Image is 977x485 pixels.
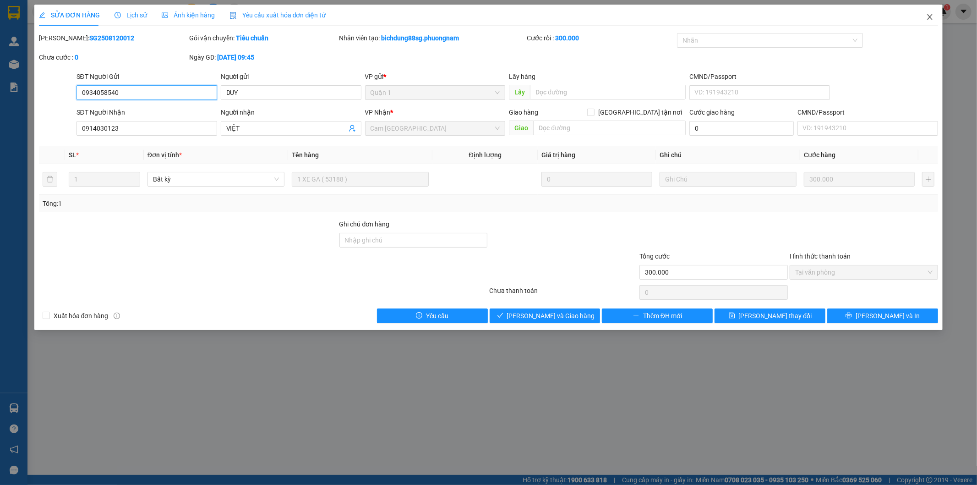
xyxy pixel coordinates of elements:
input: Ghi Chú [660,172,797,187]
button: printer[PERSON_NAME] và In [827,309,938,323]
button: check[PERSON_NAME] và Giao hàng [490,309,600,323]
span: Giá trị hàng [541,151,575,159]
b: SG2508120012 [89,34,134,42]
div: CMND/Passport [797,107,938,117]
span: exclamation-circle [416,312,422,320]
span: plus [633,312,639,320]
span: close [926,13,933,21]
span: SL [69,151,76,159]
span: Tên hàng [292,151,319,159]
span: Giao hàng [509,109,538,116]
span: Định lượng [469,151,502,159]
input: 0 [804,172,915,187]
button: plusThêm ĐH mới [602,309,713,323]
div: Nhân viên tạo: [339,33,525,43]
input: 0 [541,172,652,187]
span: Yêu cầu xuất hóa đơn điện tử [229,11,326,19]
div: Người gửi [221,72,361,82]
label: Hình thức thanh toán [790,253,851,260]
span: Giao [509,121,533,135]
b: 300.000 [555,34,579,42]
span: Yêu cầu [426,311,448,321]
span: printer [846,312,852,320]
div: Chưa thanh toán [489,286,639,302]
span: picture [162,12,168,18]
span: save [729,312,735,320]
b: bichdung88sg.phuongnam [382,34,459,42]
div: Người nhận [221,107,361,117]
b: 0 [75,54,78,61]
span: [PERSON_NAME] và Giao hàng [507,311,595,321]
span: Xuất hóa đơn hàng [50,311,112,321]
button: save[PERSON_NAME] thay đổi [715,309,825,323]
button: plus [922,172,934,187]
span: info-circle [114,313,120,319]
img: icon [229,12,237,19]
button: exclamation-circleYêu cầu [377,309,488,323]
span: clock-circle [115,12,121,18]
div: [PERSON_NAME]: [39,33,187,43]
input: Cước giao hàng [689,121,794,136]
span: Bất kỳ [153,172,279,186]
span: edit [39,12,45,18]
span: [PERSON_NAME] thay đổi [739,311,812,321]
label: Cước giao hàng [689,109,735,116]
input: Dọc đường [530,85,686,99]
span: SỬA ĐƠN HÀNG [39,11,100,19]
input: Ghi chú đơn hàng [339,233,488,248]
span: Cam Thành Bắc [371,121,500,135]
span: Quận 1 [371,86,500,99]
span: Ảnh kiện hàng [162,11,215,19]
span: user-add [349,125,356,132]
div: SĐT Người Nhận [76,107,217,117]
input: VD: Bàn, Ghế [292,172,429,187]
button: delete [43,172,57,187]
label: Ghi chú đơn hàng [339,220,390,228]
input: Dọc đường [533,121,686,135]
span: Lấy hàng [509,73,535,80]
div: Cước rồi : [527,33,675,43]
b: [DATE] 09:45 [217,54,254,61]
span: check [497,312,503,320]
span: Cước hàng [804,151,835,159]
div: Chưa cước : [39,52,187,62]
th: Ghi chú [656,146,800,164]
span: Tại văn phòng [795,265,933,279]
div: CMND/Passport [689,72,830,82]
div: VP gửi [365,72,506,82]
span: Lịch sử [115,11,147,19]
span: Thêm ĐH mới [643,311,682,321]
div: Tổng: 1 [43,198,377,209]
span: Lấy [509,85,530,99]
div: SĐT Người Gửi [76,72,217,82]
span: Đơn vị tính [147,151,182,159]
b: Tiêu chuẩn [236,34,268,42]
div: Gói vận chuyển: [189,33,338,43]
span: Tổng cước [639,253,670,260]
span: [PERSON_NAME] và In [856,311,920,321]
span: [GEOGRAPHIC_DATA] tận nơi [595,107,686,117]
span: VP Nhận [365,109,391,116]
button: Close [917,5,943,30]
div: Ngày GD: [189,52,338,62]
